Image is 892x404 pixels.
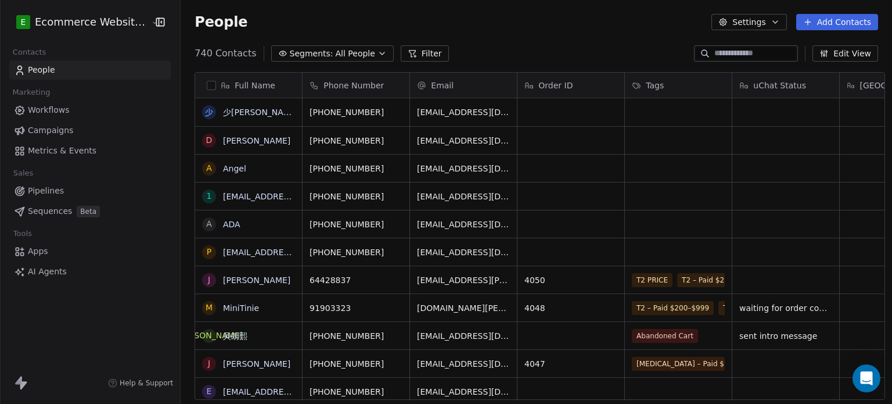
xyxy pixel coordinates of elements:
[310,106,402,118] span: [PHONE_NUMBER]
[632,357,725,371] span: [MEDICAL_DATA] – Paid $1000+
[417,191,510,202] span: [EMAIL_ADDRESS][DOMAIN_NAME]
[677,273,759,287] span: T2 – Paid $200–$999
[417,219,510,230] span: [EMAIL_ADDRESS][DOMAIN_NAME]
[28,245,48,258] span: Apps
[9,60,171,80] a: People
[206,162,212,174] div: A
[223,136,290,145] a: [PERSON_NAME]
[77,206,100,217] span: Beta
[9,121,171,140] a: Campaigns
[718,301,759,315] span: T2 PRICE
[9,242,171,261] a: Apps
[417,386,510,398] span: [EMAIL_ADDRESS][DOMAIN_NAME]
[538,80,573,91] span: Order ID
[417,274,510,286] span: [EMAIL_ADDRESS][PERSON_NAME][DOMAIN_NAME]
[310,219,402,230] span: [PHONE_NUMBER]
[195,47,256,60] span: 740 Contacts
[310,274,402,286] span: 64428837
[711,14,786,30] button: Settings
[417,163,510,174] span: [EMAIL_ADDRESS][DOMAIN_NAME]
[235,80,275,91] span: Full Name
[223,387,365,396] a: [EMAIL_ADDRESS][DOMAIN_NAME]
[303,73,409,98] div: Phone Number
[524,274,617,286] span: 4050
[223,331,247,341] a: 吳朗熙
[417,330,510,342] span: [EMAIL_ADDRESS][DOMAIN_NAME]
[517,73,624,98] div: Order ID
[223,192,365,201] a: [EMAIL_ADDRESS][DOMAIN_NAME]
[195,73,302,98] div: Full Name
[208,357,210,370] div: J
[223,164,246,173] a: Angel
[108,378,173,388] a: Help & Support
[28,266,67,278] span: AI Agents
[632,301,714,315] span: T2 – Paid $200–$999
[401,45,449,62] button: Filter
[310,246,402,258] span: [PHONE_NUMBER]
[195,98,303,401] div: grid
[35,15,148,30] span: Ecommerce Website Builder
[195,13,247,31] span: People
[206,134,213,146] div: D
[310,163,402,174] span: [PHONE_NUMBER]
[223,303,259,313] a: MiniTinie
[431,80,454,91] span: Email
[646,80,664,91] span: Tags
[8,44,51,61] span: Contacts
[8,84,55,101] span: Marketing
[223,248,365,257] a: [EMAIL_ADDRESS][DOMAIN_NAME]
[417,302,510,314] span: [DOMAIN_NAME][PERSON_NAME][EMAIL_ADDRESS][DOMAIN_NAME]
[9,202,171,221] a: SequencesBeta
[632,273,672,287] span: T2 PRICE
[524,302,617,314] span: 4048
[417,135,510,146] span: [EMAIL_ADDRESS][DOMAIN_NAME]
[524,358,617,370] span: 4047
[9,141,171,160] a: Metrics & Events
[310,302,402,314] span: 91903323
[739,330,832,342] span: sent intro message
[120,378,173,388] span: Help & Support
[410,73,517,98] div: Email
[205,106,213,119] div: 少
[310,358,402,370] span: [PHONE_NUMBER]
[9,262,171,281] a: AI Agents
[14,12,143,32] button: EEcommerce Website Builder
[853,364,880,392] div: Open Intercom Messenger
[310,191,402,202] span: [PHONE_NUMBER]
[753,80,806,91] span: uChat Status
[207,385,212,398] div: e
[28,124,73,137] span: Campaigns
[206,302,213,314] div: M
[207,190,212,202] div: 1
[796,14,878,30] button: Add Contacts
[8,225,37,242] span: Tools
[175,330,243,342] div: [PERSON_NAME]
[28,104,70,116] span: Workflows
[632,329,698,343] span: Abandoned Cart
[223,359,290,369] a: [PERSON_NAME]
[625,73,732,98] div: Tags
[9,101,171,120] a: Workflows
[417,358,510,370] span: [EMAIL_ADDRESS][DOMAIN_NAME]
[310,135,402,146] span: [PHONE_NUMBER]
[310,386,402,398] span: [PHONE_NUMBER]
[336,48,375,60] span: All People
[417,106,510,118] span: [EMAIL_ADDRESS][DOMAIN_NAME]
[206,218,212,230] div: A
[28,205,72,217] span: Sequences
[223,276,290,285] a: [PERSON_NAME]
[207,246,211,258] div: p
[21,16,26,28] span: E
[28,185,64,197] span: Pipelines
[28,64,55,76] span: People
[9,181,171,201] a: Pipelines
[323,80,384,91] span: Phone Number
[28,145,96,157] span: Metrics & Events
[223,220,240,229] a: ADA
[732,73,839,98] div: uChat Status
[208,274,210,286] div: J
[739,302,832,314] span: waiting for order confirmation / no email received
[290,48,333,60] span: Segments:
[812,45,878,62] button: Edit View
[310,330,402,342] span: [PHONE_NUMBER]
